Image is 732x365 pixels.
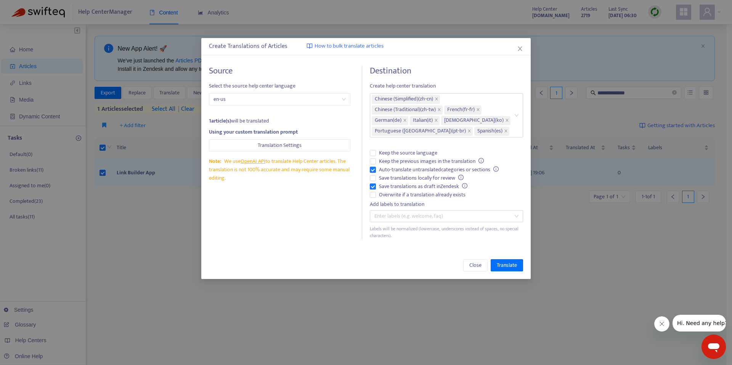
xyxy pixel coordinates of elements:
[209,157,221,166] span: Note:
[673,315,726,332] iframe: Message from company
[403,118,407,123] span: close
[434,118,438,123] span: close
[375,105,436,115] span: Chinese (Traditional) ( zh-tw )
[517,46,523,52] span: close
[447,105,475,115] span: French ( fr-fr )
[209,66,350,76] h4: Source
[467,129,471,134] span: close
[370,225,523,240] div: Labels will be normalized (lowercase, underscores instead of spaces, no special characters).
[209,139,350,151] button: Translation Settings
[376,182,470,191] span: Save translations as draft in Zendesk
[376,157,487,166] span: Keep the previous images in the translation
[370,66,523,76] h4: Destination
[462,183,467,188] span: info-circle
[376,191,469,199] span: Overwrite if a translation already exists
[463,259,488,271] button: Close
[476,108,480,112] span: close
[375,116,401,125] span: German ( de )
[307,42,384,51] a: How to bulk translate articles
[376,166,502,174] span: Auto-translate untranslated categories or sections
[370,82,523,90] span: Create help center translation
[258,141,302,150] span: Translation Settings
[505,118,509,123] span: close
[516,45,524,53] button: Close
[315,42,384,51] span: How to bulk translate articles
[209,157,350,182] div: We use to translate Help Center articles. The translation is not 100% accurate and may require so...
[209,82,350,90] span: Select the source help center language
[413,116,433,125] span: Italian ( it )
[375,95,433,104] span: Chinese (Simplified) ( zh-cn )
[209,117,350,125] div: will be translated
[437,108,441,112] span: close
[213,94,346,105] span: en-us
[469,261,482,269] span: Close
[209,42,523,51] div: Create Translations of Articles
[477,127,502,136] span: Spanish ( es )
[375,127,466,136] span: Portuguese ([GEOGRAPHIC_DATA]) ( pt-br )
[5,5,55,11] span: Hi. Need any help?
[654,316,669,332] iframe: Close message
[497,261,517,269] span: Translate
[701,335,726,359] iframe: Button to launch messaging window
[370,200,523,209] div: Add labels to translation
[435,97,438,102] span: close
[491,259,523,271] button: Translate
[209,128,350,136] div: Using your custom translation prompt
[493,166,499,172] span: info-circle
[478,158,484,163] span: info-circle
[504,129,508,134] span: close
[458,175,464,180] span: info-circle
[376,149,440,157] span: Keep the source language
[376,174,467,182] span: Save translations locally for review
[307,43,313,49] img: image-link
[209,116,231,125] strong: 1 article(s)
[444,116,504,125] span: [DEMOGRAPHIC_DATA] ( ko )
[241,157,265,166] a: OpenAI API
